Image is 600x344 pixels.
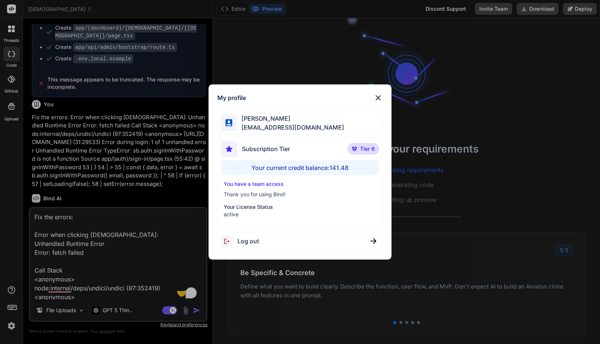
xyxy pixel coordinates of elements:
img: close [374,93,383,102]
p: You have a team access [224,180,377,188]
img: premium [352,147,357,151]
img: subscription [221,141,237,157]
span: Log out [237,237,259,246]
p: Your License Status [224,203,377,211]
span: [EMAIL_ADDRESS][DOMAIN_NAME] [237,123,344,132]
h1: My profile [217,93,246,102]
img: profile [226,119,233,126]
p: Thank you for using Bind! [224,191,377,198]
p: active [224,211,377,218]
img: close [370,238,376,244]
img: logout [221,235,237,247]
span: Subscription Tier [242,144,290,153]
span: [PERSON_NAME] [237,114,344,123]
span: Tier 6 [360,145,375,153]
div: Your current credit balance: 141.48 [221,160,380,175]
